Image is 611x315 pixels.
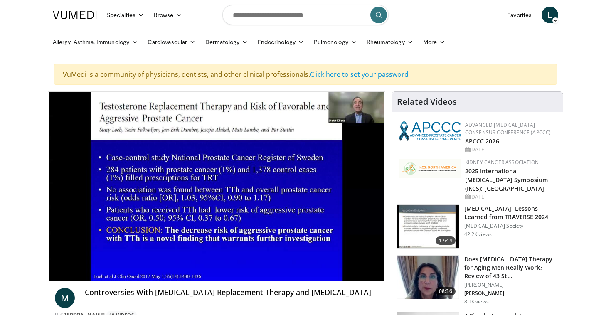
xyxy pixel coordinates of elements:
[502,7,537,23] a: Favorites
[53,11,97,19] img: VuMedi Logo
[464,290,558,297] p: [PERSON_NAME]
[399,121,461,141] img: 92ba7c40-df22-45a2-8e3f-1ca017a3d5ba.png.150x105_q85_autocrop_double_scale_upscale_version-0.2.png
[85,288,378,297] h4: Controversies With [MEDICAL_DATA] Replacement Therapy and [MEDICAL_DATA]
[465,193,556,201] div: [DATE]
[399,159,461,178] img: fca7e709-d275-4aeb-92d8-8ddafe93f2a6.png.150x105_q85_autocrop_double_scale_upscale_version-0.2.png
[310,70,409,79] a: Click here to set your password
[222,5,389,25] input: Search topics, interventions
[464,282,558,288] p: [PERSON_NAME]
[418,34,450,50] a: More
[397,97,457,107] h4: Related Videos
[309,34,362,50] a: Pulmonology
[436,287,456,295] span: 08:36
[149,7,187,23] a: Browse
[464,255,558,280] h3: Does [MEDICAL_DATA] Therapy for Aging Men Really Work? Review of 43 St…
[397,205,459,248] img: 1317c62a-2f0d-4360-bee0-b1bff80fed3c.150x105_q85_crop-smart_upscale.jpg
[200,34,253,50] a: Dermatology
[55,288,75,308] a: M
[253,34,309,50] a: Endocrinology
[48,92,385,281] video-js: Video Player
[464,231,492,238] p: 42.2K views
[465,121,551,136] a: Advanced [MEDICAL_DATA] Consensus Conference (APCCC)
[362,34,418,50] a: Rheumatology
[397,204,558,249] a: 17:44 [MEDICAL_DATA]: Lessons Learned from TRAVERSE 2024 [MEDICAL_DATA] Society 42.2K views
[48,34,143,50] a: Allergy, Asthma, Immunology
[465,159,539,166] a: Kidney Cancer Association
[464,298,489,305] p: 8.1K views
[464,204,558,221] h3: [MEDICAL_DATA]: Lessons Learned from TRAVERSE 2024
[397,256,459,299] img: 4d4bce34-7cbb-4531-8d0c-5308a71d9d6c.150x105_q85_crop-smart_upscale.jpg
[465,146,556,153] div: [DATE]
[102,7,149,23] a: Specialties
[143,34,200,50] a: Cardiovascular
[542,7,558,23] a: L
[464,223,558,229] p: [MEDICAL_DATA] Society
[397,255,558,305] a: 08:36 Does [MEDICAL_DATA] Therapy for Aging Men Really Work? Review of 43 St… [PERSON_NAME] [PERS...
[436,236,456,245] span: 17:44
[465,137,499,145] a: APCCC 2026
[465,167,548,192] a: 2025 International [MEDICAL_DATA] Symposium (IKCS): [GEOGRAPHIC_DATA]
[54,64,557,85] div: VuMedi is a community of physicians, dentists, and other clinical professionals.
